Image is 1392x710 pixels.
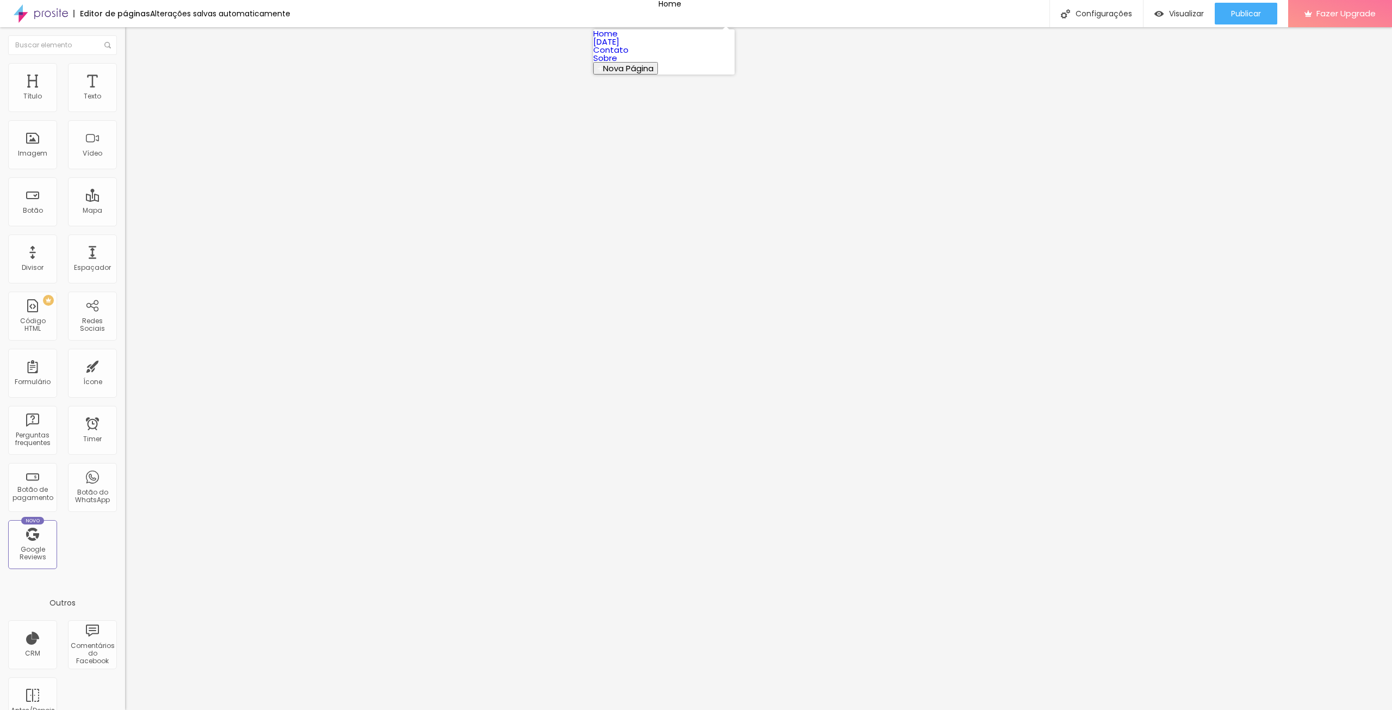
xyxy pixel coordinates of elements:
div: Texto [84,92,101,100]
div: Título [23,92,42,100]
div: CRM [25,650,40,657]
div: Espaçador [74,264,111,271]
div: Ícone [83,378,102,386]
img: view-1.svg [1154,9,1164,18]
a: Home [593,28,618,39]
div: Vídeo [83,150,102,157]
div: Perguntas frequentes [11,431,54,447]
div: Google Reviews [11,546,54,561]
a: Contato [593,44,629,55]
a: Sobre [593,52,617,64]
button: Publicar [1215,3,1277,24]
div: Editor de páginas [73,10,150,17]
div: Alterações salvas automaticamente [150,10,290,17]
div: Divisor [22,264,43,271]
img: Icone [1061,9,1070,18]
div: Botão de pagamento [11,486,54,502]
div: Timer [83,435,102,443]
span: Nova Página [603,63,654,74]
button: Visualizar [1144,3,1215,24]
button: Nova Página [593,62,658,75]
input: Buscar elemento [8,35,117,55]
div: Imagem [18,150,47,157]
img: Icone [104,42,111,48]
div: Novo [21,517,45,524]
a: [DATE] [593,36,619,47]
span: Fazer Upgrade [1316,9,1376,18]
div: Código HTML [11,317,54,333]
div: Comentários do Facebook [71,642,114,665]
div: Formulário [15,378,51,386]
div: Botão [23,207,43,214]
div: Redes Sociais [71,317,114,333]
span: Publicar [1231,9,1261,18]
iframe: Editor [125,27,1392,710]
div: Mapa [83,207,102,214]
div: Botão do WhatsApp [71,489,114,504]
span: Visualizar [1169,9,1204,18]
